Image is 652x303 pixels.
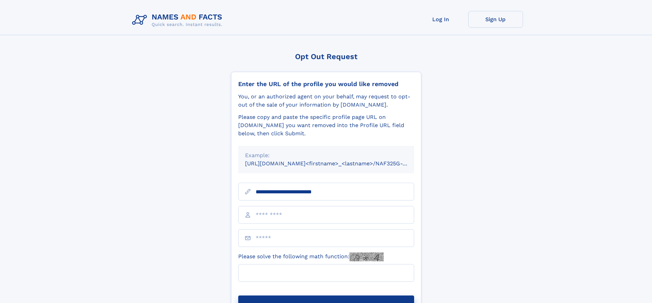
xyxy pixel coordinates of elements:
a: Log In [413,11,468,28]
a: Sign Up [468,11,523,28]
label: Please solve the following math function: [238,252,384,261]
div: Please copy and paste the specific profile page URL on [DOMAIN_NAME] you want removed into the Pr... [238,113,414,138]
div: Example: [245,151,407,160]
small: [URL][DOMAIN_NAME]<firstname>_<lastname>/NAF325G-xxxxxxxx [245,160,427,167]
img: Logo Names and Facts [129,11,228,29]
div: Opt Out Request [231,52,421,61]
div: You, or an authorized agent on your behalf, may request to opt-out of the sale of your informatio... [238,93,414,109]
div: Enter the URL of the profile you would like removed [238,80,414,88]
